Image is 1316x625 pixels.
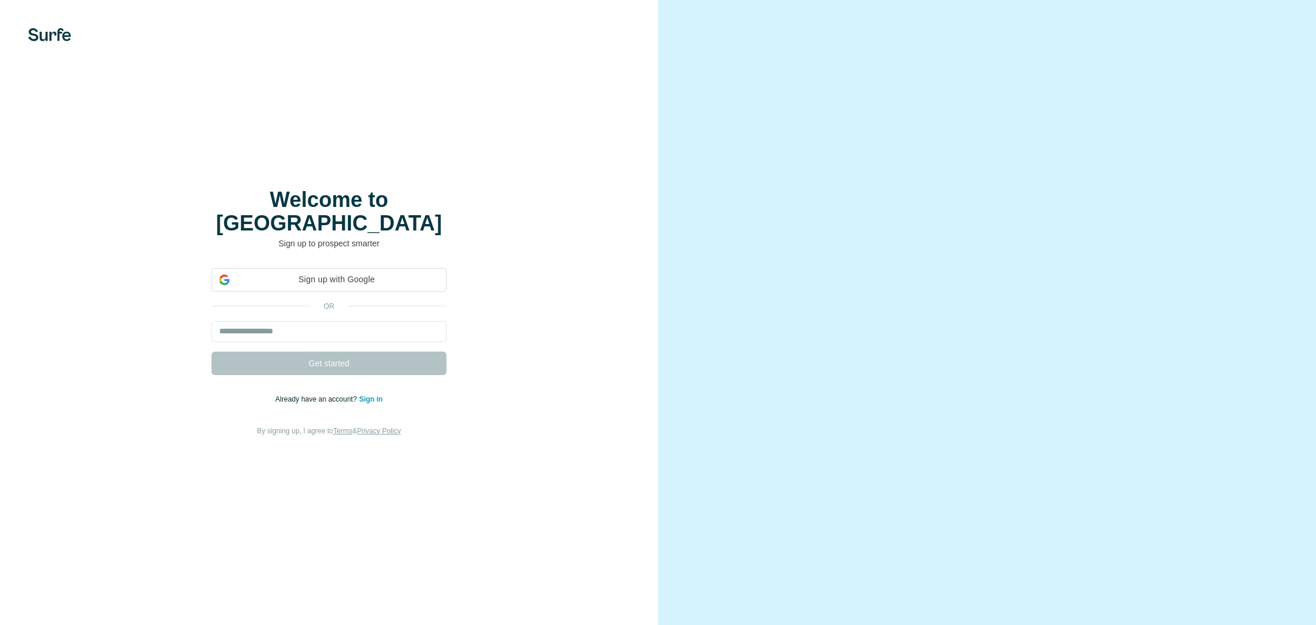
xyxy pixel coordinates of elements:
[357,427,401,435] a: Privacy Policy
[333,427,352,435] a: Terms
[257,427,401,435] span: By signing up, I agree to &
[359,395,382,403] a: Sign in
[28,28,71,41] img: Surfe's logo
[234,273,439,286] span: Sign up with Google
[310,301,348,312] p: or
[211,238,446,249] p: Sign up to prospect smarter
[211,188,446,235] h1: Welcome to [GEOGRAPHIC_DATA]
[276,395,360,403] span: Already have an account?
[211,268,446,292] div: Sign up with Google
